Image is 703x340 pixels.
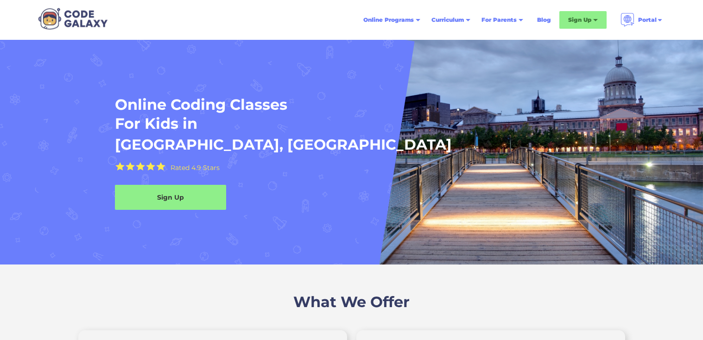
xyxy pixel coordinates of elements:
div: Portal [638,15,657,25]
div: For Parents [476,12,529,28]
a: Blog [532,12,557,28]
div: Rated 4.9 Stars [171,164,220,171]
div: For Parents [481,15,517,25]
div: Sign Up [568,15,591,25]
img: Yellow Star - the Code Galaxy [146,162,155,171]
img: Yellow Star - the Code Galaxy [136,162,145,171]
div: Portal [615,9,669,31]
div: Curriculum [426,12,476,28]
div: Online Programs [363,15,414,25]
h1: Online Coding Classes For Kids in [115,95,515,133]
h1: [GEOGRAPHIC_DATA], [GEOGRAPHIC_DATA] [115,135,452,154]
a: Sign Up [115,185,226,210]
img: Yellow Star - the Code Galaxy [156,162,165,171]
div: Sign Up [115,193,226,202]
div: Online Programs [358,12,426,28]
div: Curriculum [431,15,464,25]
img: Yellow Star - the Code Galaxy [115,162,125,171]
img: Yellow Star - the Code Galaxy [126,162,135,171]
div: Sign Up [559,11,607,29]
